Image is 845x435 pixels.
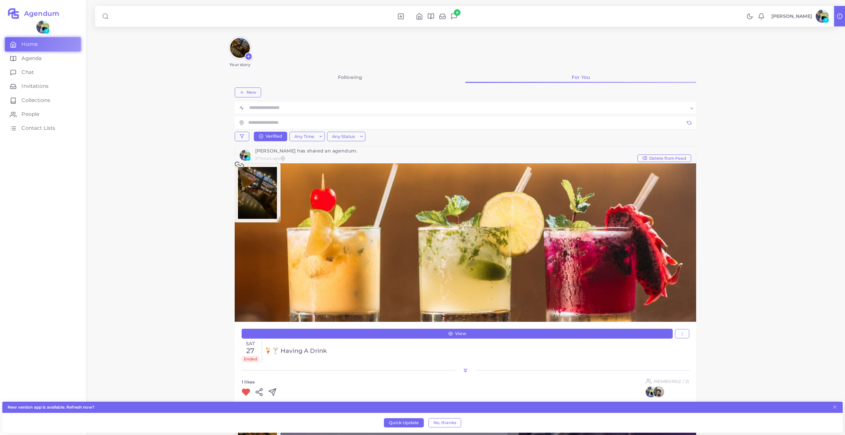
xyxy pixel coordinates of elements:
span: Invitations [21,83,49,90]
a: 6 [448,13,460,20]
h2: Agendum [19,10,59,17]
li: Invitations [437,13,448,20]
p: [PERSON_NAME] [771,13,812,20]
span: ✓ [823,17,829,23]
li: Agenda [425,13,437,20]
button: Delete from Feed [637,154,691,162]
h3: 27 [242,347,259,355]
span: New [247,90,256,95]
small: 21 hours ago [255,156,281,161]
span: Ended [242,356,259,362]
a: Contact Lists [5,121,81,135]
a: Following [235,72,465,83]
a: Invitations [5,79,81,93]
span: Chat [21,69,34,76]
button: Quick Update [384,418,424,427]
a: Collections [5,93,81,107]
button: Close [832,402,837,412]
div: Search for option [246,102,696,114]
a: Agenda [5,51,81,65]
h6: Sat [242,341,259,347]
button: Verified [254,132,287,142]
a: For You [465,72,696,83]
a: Chat [5,65,81,79]
span: (2 / 2) [677,379,689,384]
strong: New version app is available. Refresh now? [8,404,94,410]
button: No, thanks [428,418,461,427]
a: People [5,107,81,121]
span: Contact Lists [21,124,55,132]
span: Collections [21,97,50,104]
a: Home [5,37,81,51]
span: ✓ [44,28,50,34]
div: [PERSON_NAME] has shared an agendum. [255,149,691,153]
li: Home [414,13,425,20]
span: 6 [454,9,460,16]
li: New Agendum [395,13,407,20]
input: Search for option [247,103,688,112]
span: People [21,111,39,118]
button: Any Time [289,132,325,141]
span: Home [21,41,38,48]
span: Delete from Feed [649,156,686,161]
span: Agenda [21,55,42,62]
h6: Members [654,379,689,384]
button: filter-btn [235,132,249,142]
img: 6649c65d-f99d-4483-9fa6-10a002fc3323.jpg [238,167,277,218]
button: New [235,87,261,97]
a: 🍹🍸 Having a drink [264,348,689,355]
li: Chat [448,13,460,20]
span: ✓ [246,156,251,161]
span: View [455,332,466,336]
div: Your story [229,62,250,67]
button: Any Status [327,132,365,141]
h6: 1 Likes [242,380,254,386]
swiper-slide: 1 / 1 [234,163,281,222]
a: View [242,329,673,339]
